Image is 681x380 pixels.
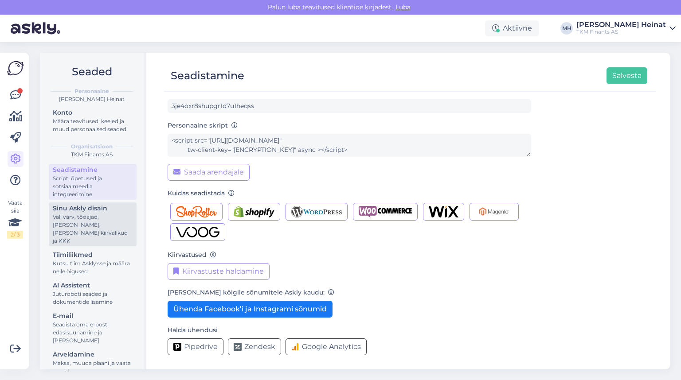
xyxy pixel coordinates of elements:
div: TKM Finants AS [576,28,666,35]
div: Konto [53,108,133,117]
img: Magento [475,206,513,217]
label: Kuidas seadistada [168,189,235,198]
div: Tiimiliikmed [53,250,133,260]
a: E-mailSeadista oma e-posti edasisuunamine ja [PERSON_NAME] [49,310,137,346]
textarea: <script src="[URL][DOMAIN_NAME]" tw-client-key="[ENCRYPTION_KEY]" async ></script> [168,134,531,157]
button: Ühenda Facebook’i ja Instagrami sõnumid [168,301,333,318]
img: Askly Logo [7,60,24,77]
div: AI Assistent [53,281,133,290]
img: Pipedrive [173,343,181,351]
div: Määra teavitused, keeled ja muud personaalsed seaded [53,117,133,133]
span: Luba [393,3,413,11]
div: [PERSON_NAME] Heinat [47,95,137,103]
a: Sinu Askly disainVali värv, tööajad, [PERSON_NAME], [PERSON_NAME] kiirvalikud ja KKK [49,202,137,246]
div: E-mail [53,311,133,321]
span: Google Analytics [302,341,361,352]
div: 2 / 3 [7,231,23,239]
div: Sinu Askly disain [53,204,133,213]
a: SeadistamineScript, õpetused ja sotsiaalmeedia integreerimine [49,164,137,200]
button: Kiirvastuste haldamine [168,263,270,280]
a: [PERSON_NAME] HeinatTKM Finants AS [576,21,676,35]
div: Script, õpetused ja sotsiaalmeedia integreerimine [53,174,133,198]
div: Vaata siia [7,199,23,239]
b: Organisatsioon [71,143,113,151]
span: Zendesk [244,341,275,352]
label: Personaalne skript [168,121,238,130]
img: Wix [429,206,458,217]
div: Vali värv, tööajad, [PERSON_NAME], [PERSON_NAME] kiirvalikud ja KKK [53,213,133,245]
div: Arveldamine [53,350,133,359]
div: Maksa, muuda plaani ja vaata arveid [53,359,133,375]
img: Google Analytics [291,343,299,351]
div: Kutsu tiim Askly'sse ja määra neile õigused [53,260,133,275]
div: TKM Finants AS [47,151,137,159]
img: Zendesk [234,343,242,351]
div: Aktiivne [485,20,539,36]
div: [PERSON_NAME] Heinat [576,21,666,28]
button: Zendesk [228,338,281,355]
img: Woocommerce [359,206,412,217]
div: Seadistamine [171,67,244,84]
a: KontoMäära teavitused, keeled ja muud personaalsed seaded [49,107,137,135]
img: Voog [176,226,219,238]
img: Wordpress [291,206,342,217]
img: Shopify [234,206,274,217]
div: Juturoboti seaded ja dokumentide lisamine [53,290,133,306]
a: AI AssistentJuturoboti seaded ja dokumentide lisamine [49,279,137,307]
button: Salvesta [607,67,647,84]
a: TiimiliikmedKutsu tiim Askly'sse ja määra neile õigused [49,249,137,277]
h2: Seaded [47,63,137,80]
a: ArveldamineMaksa, muuda plaani ja vaata arveid [49,349,137,376]
div: Seadista oma e-posti edasisuunamine ja [PERSON_NAME] [53,321,133,345]
button: Saada arendajale [168,164,250,181]
b: Personaalne [74,87,109,95]
label: [PERSON_NAME] kõigile sõnumitele Askly kaudu: [168,288,334,297]
button: Google Analytics [286,338,367,355]
div: Seadistamine [53,165,133,174]
button: Pipedrive [168,338,223,355]
img: Shoproller [176,206,217,217]
label: Halda ühendusi [168,326,218,335]
label: Kiirvastused [168,250,216,260]
div: MH [560,22,573,35]
span: Pipedrive [184,341,218,352]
